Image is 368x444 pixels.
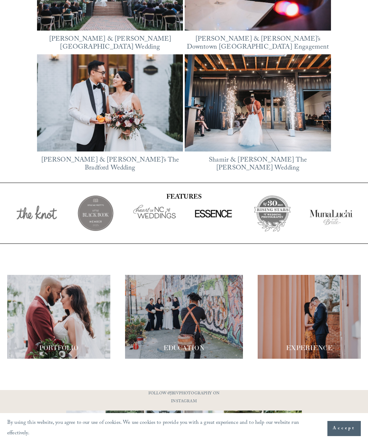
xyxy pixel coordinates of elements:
img: Shamir &amp; Keegan’s The Meadows Raleigh Wedding [185,54,331,152]
img: Justine &amp; Xinli’s The Bradford Wedding [37,54,183,152]
span: EDUCATION [164,344,204,352]
p: By using this website, you agree to our use of cookies. We use cookies to provide you with a grea... [7,418,320,439]
a: [PERSON_NAME] & [PERSON_NAME]’s The Bradford Wedding [41,155,179,174]
p: FOLLOW @JBIVPHOTOGRAPHY ON INSTAGRAM [140,390,228,406]
button: Accept [327,421,361,436]
a: [PERSON_NAME] & [PERSON_NAME][GEOGRAPHIC_DATA] Wedding [49,34,171,53]
strong: FEATURES [166,192,202,203]
span: Accept [333,425,355,432]
a: [PERSON_NAME] & [PERSON_NAME]’s Downtown [GEOGRAPHIC_DATA] Engagement [187,34,329,53]
a: Shamir & [PERSON_NAME] The [PERSON_NAME] Wedding [209,155,307,174]
span: PORTFOLIO [39,344,78,352]
span: EXPERIENCE [286,344,332,352]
